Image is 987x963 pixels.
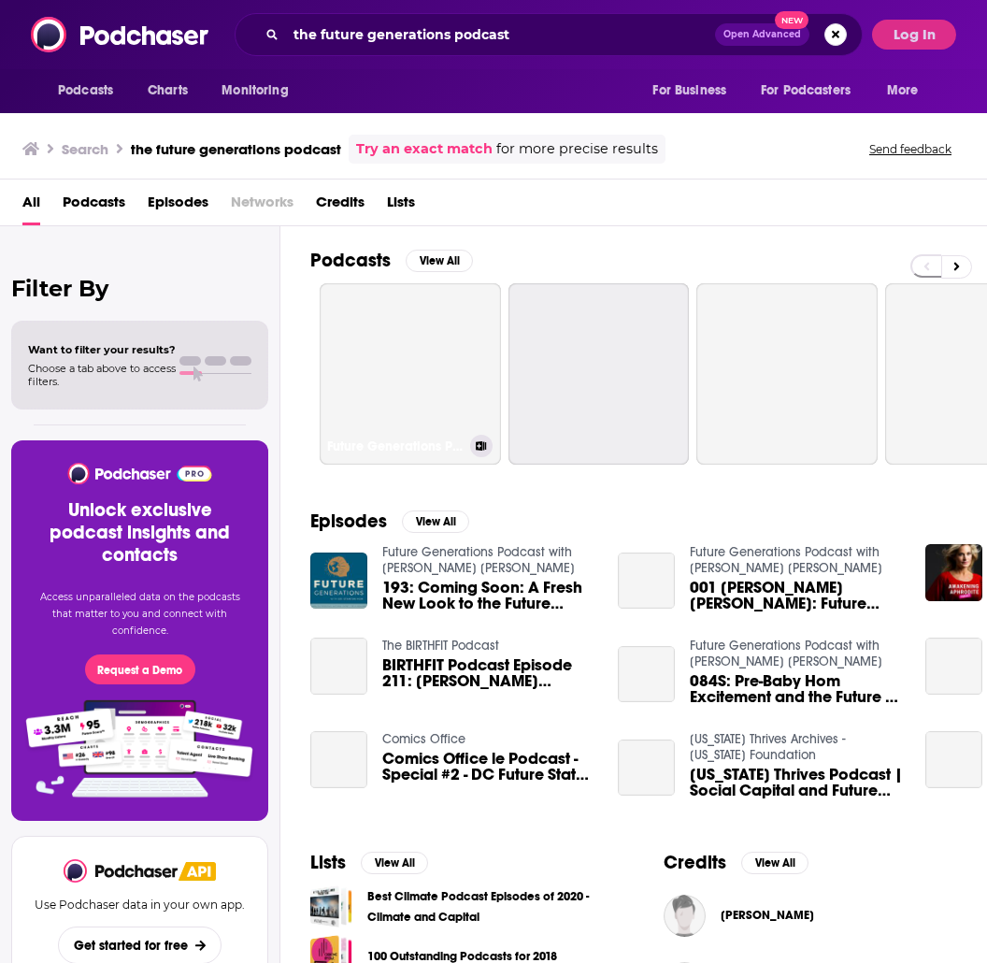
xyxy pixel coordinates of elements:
a: Try an exact match [356,138,493,160]
div: Search podcasts, credits, & more... [235,13,863,56]
a: The BIRTHFIT Podcast [382,638,499,654]
span: For Business [652,78,726,104]
a: Utah Thrives Podcast | Social Capital and Future Generations [690,767,903,798]
span: Want to filter your results? [28,343,176,356]
a: CreditsView All [664,851,808,874]
a: Best Climate Podcast Episodes of 2020 - Climate and Capital [367,886,604,927]
a: BIRTHFIT Podcast Episode 211: Dr. Stanton Hom of Future Generations [382,657,595,689]
span: Podcasts [58,78,113,104]
a: Episodes [148,187,208,225]
button: open menu [45,73,137,108]
button: Open AdvancedNew [715,23,809,46]
p: Access unparalleled data on the podcasts that matter to you and connect with confidence. [34,589,246,640]
span: Open Advanced [723,30,801,39]
span: [PERSON_NAME] [721,908,814,923]
span: New [775,11,808,29]
p: Use Podchaser data in your own app. [35,898,245,912]
a: Utah Thrives Archives - Utah Foundation [690,731,846,763]
h3: Future Generations Podcast with [PERSON_NAME] [PERSON_NAME] [327,438,463,454]
img: 193: Coming Soon: A Fresh New Look to the Future Generations Podcast [310,553,367,610]
img: Podchaser - Follow, Share and Rate Podcasts [66,463,213,484]
a: PodcastsView All [310,249,473,272]
button: Log In [872,20,956,50]
a: 001 Dr. Stanton Hom: Future Generations Podcast Origin Story and Living the Vitalistic Philosophy... [618,553,675,610]
a: Comics Office le Podcast - Special #2 - DC Future State & Generations [925,638,982,695]
h3: the future generations podcast [131,140,341,158]
span: for more precise results [496,138,658,160]
a: McKnight's Senior Living Newsmakers Podcast: Ensuring future generations of leaders [925,731,982,788]
a: Future Generations Podcast with [PERSON_NAME] [PERSON_NAME] [320,283,501,465]
a: Utah Thrives Podcast | Social Capital and Future Generations [618,740,675,797]
span: Monitoring [222,78,288,104]
span: Networks [231,187,293,225]
h2: Filter By [11,275,268,302]
button: View All [406,250,473,272]
img: 8. Is Chiropractic Care For You, Tips for Treating Children, Vaccine Resources and Morning Routin... [925,544,982,601]
a: Comics Office le Podcast - Special #2 - DC Future State & Generations [310,731,367,788]
a: Charts [136,73,199,108]
button: open menu [749,73,878,108]
a: 084S: Pre-Baby Hom Excitement and the Future of Future Generations [618,646,675,703]
button: open menu [639,73,750,108]
a: Credits [316,187,365,225]
a: 084S: Pre-Baby Hom Excitement and the Future of Future Generations [690,673,903,705]
input: Search podcasts, credits, & more... [286,20,715,50]
a: Lists [387,187,415,225]
h2: Credits [664,851,726,874]
a: Future Generations Podcast with Dr. Stanton Hom [690,638,882,669]
button: View All [402,510,469,533]
h2: Podcasts [310,249,391,272]
span: For Podcasters [761,78,851,104]
span: BIRTHFIT Podcast Episode 211: [PERSON_NAME] [PERSON_NAME] of Future Generations [382,657,595,689]
img: Podchaser - Follow, Share and Rate Podcasts [31,17,210,52]
button: Send feedback [864,141,957,157]
a: ListsView All [310,851,428,874]
button: View All [361,852,428,874]
button: Request a Demo [85,654,195,684]
h2: Lists [310,851,346,874]
span: Choose a tab above to access filters. [28,362,176,388]
a: Comics Office [382,731,465,747]
a: 001 Dr. Stanton Hom: Future Generations Podcast Origin Story and Living the Vitalistic Philosophy... [690,580,903,611]
span: Charts [148,78,188,104]
a: Future Generations Podcast with Dr. Stanton Hom [382,544,575,576]
a: Podcasts [63,187,125,225]
a: James D. Snow [721,908,814,923]
a: Future Generations Podcast with Dr. Stanton Hom [690,544,882,576]
button: View All [741,852,808,874]
img: Podchaser - Follow, Share and Rate Podcasts [64,859,179,883]
span: [US_STATE] Thrives Podcast | Social Capital and Future Generations [690,767,903,798]
button: James D. SnowJames D. Snow [664,885,957,945]
button: open menu [208,73,312,108]
button: open menu [874,73,942,108]
span: Get started for free [74,938,188,954]
img: Podchaser API banner [179,862,216,881]
span: 001 [PERSON_NAME] [PERSON_NAME]: Future Generations Podcast Origin Story and Living the Vitalisti... [690,580,903,611]
span: More [887,78,919,104]
h3: Unlock exclusive podcast insights and contacts [34,499,246,567]
img: Pro Features [20,699,260,798]
a: Comics Office le Podcast - Special #2 - DC Future State & Generations [382,751,595,783]
img: James D. Snow [664,895,706,937]
a: Best Climate Podcast Episodes of 2020 - Climate and Capital [310,885,352,927]
a: All [22,187,40,225]
a: EpisodesView All [310,510,469,533]
h2: Episodes [310,510,387,533]
a: 193: Coming Soon: A Fresh New Look to the Future Generations Podcast [382,580,595,611]
h3: Search [62,140,108,158]
a: BIRTHFIT Podcast Episode 211: Dr. Stanton Hom of Future Generations [310,638,367,695]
